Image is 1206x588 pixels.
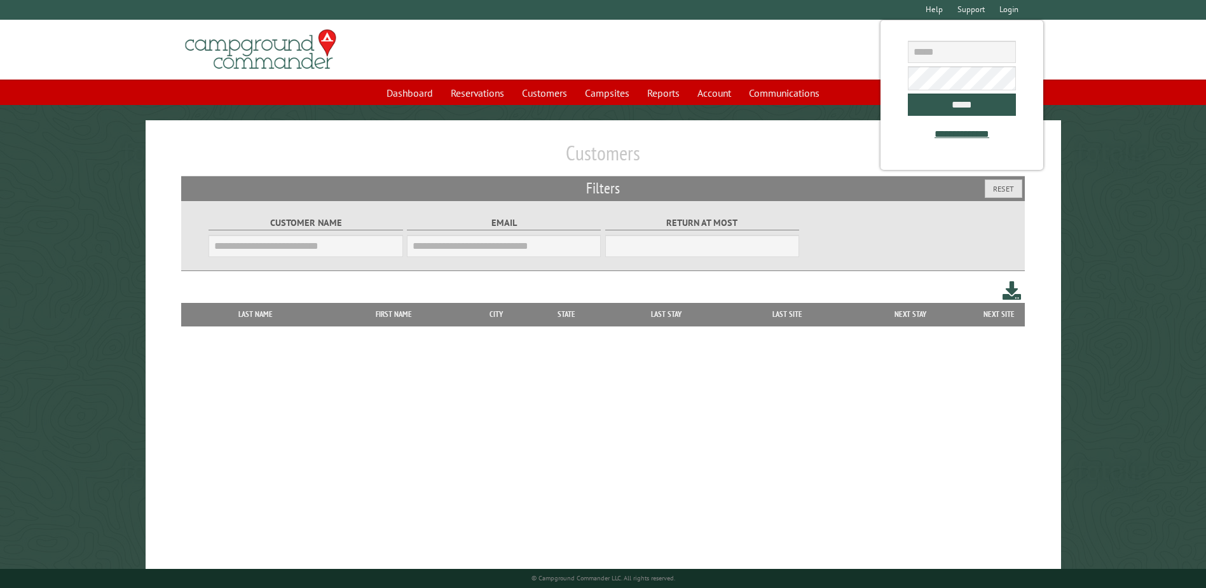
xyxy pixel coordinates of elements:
[443,81,512,105] a: Reservations
[847,303,974,326] th: Next Stay
[985,179,1022,198] button: Reset
[323,303,465,326] th: First Name
[974,303,1025,326] th: Next Site
[528,303,606,326] th: State
[1003,279,1021,302] a: Download this customer list (.csv)
[407,216,601,230] label: Email
[181,141,1024,176] h1: Customers
[209,216,402,230] label: Customer Name
[181,176,1024,200] h2: Filters
[690,81,739,105] a: Account
[531,574,675,582] small: © Campground Commander LLC. All rights reserved.
[181,25,340,74] img: Campground Commander
[379,81,441,105] a: Dashboard
[640,81,687,105] a: Reports
[188,303,323,326] th: Last Name
[741,81,827,105] a: Communications
[514,81,575,105] a: Customers
[605,216,799,230] label: Return at most
[727,303,847,326] th: Last Site
[465,303,528,326] th: City
[577,81,637,105] a: Campsites
[606,303,728,326] th: Last Stay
